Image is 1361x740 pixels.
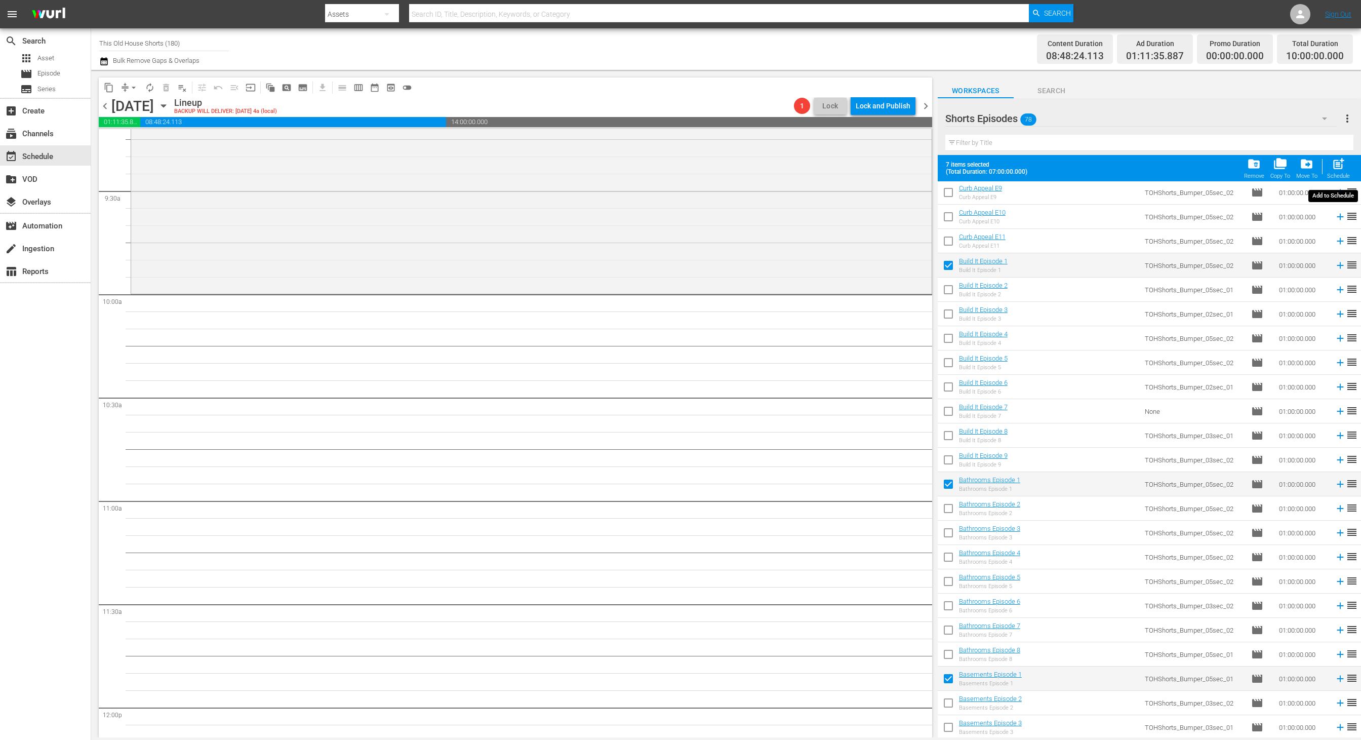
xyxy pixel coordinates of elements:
div: Total Duration [1286,36,1344,51]
div: Build It Episode 9 [959,461,1008,468]
td: 01:00:00.000 [1275,399,1331,423]
td: TOHShorts_Bumper_03sec_02 [1141,448,1247,472]
td: TOHShorts_Bumper_05sec_02 [1141,618,1247,642]
svg: Add to Schedule [1335,576,1346,587]
a: Bathrooms Episode 2 [959,500,1020,508]
a: Curb Appeal E9 [959,184,1002,192]
span: Schedule [5,150,17,163]
div: Lineup [174,97,277,108]
span: Search [1044,4,1071,22]
a: Bathrooms Episode 3 [959,525,1020,532]
span: Ingestion [5,243,17,255]
td: TOHShorts_Bumper_05sec_02 [1141,205,1247,229]
div: Promo Duration [1206,36,1264,51]
td: TOHShorts_Bumper_05sec_01 [1141,667,1247,691]
td: 01:00:00.000 [1275,253,1331,278]
a: Build It Episode 5 [959,355,1008,362]
a: Bathrooms Episode 7 [959,622,1020,630]
td: TOHShorts_Bumper_02sec_01 [1141,302,1247,326]
svg: Add to Schedule [1335,260,1346,271]
svg: Add to Schedule [1335,527,1346,538]
span: Move Item To Workspace [1293,154,1320,182]
span: VOD [5,173,17,185]
span: reorder [1346,210,1358,222]
div: Basements Episode 1 [959,680,1022,687]
span: reorder [1346,575,1358,587]
a: Build It Episode 1 [959,257,1008,265]
span: compress [120,83,130,93]
td: 01:00:00.000 [1275,496,1331,521]
td: TOHShorts_Bumper_05sec_02 [1141,545,1247,569]
td: 01:00:00.000 [1275,545,1331,569]
a: Build It Episode 2 [959,282,1008,289]
span: content_copy [104,83,114,93]
td: 01:00:00.000 [1275,326,1331,350]
td: None [1141,399,1247,423]
span: 08:48:24.113 [1046,51,1104,62]
span: Episode [1251,624,1263,636]
span: Episode [1251,405,1263,417]
td: TOHShorts_Bumper_05sec_02 [1141,472,1247,496]
span: autorenew_outlined [145,83,155,93]
span: 14:00:00.000 [446,117,932,127]
span: Lock [818,101,843,111]
span: Refresh All Search Blocks [259,77,278,97]
span: movie [1251,259,1263,271]
svg: Add to Schedule [1335,430,1346,441]
button: Lock [814,98,847,114]
td: 01:00:00.000 [1275,205,1331,229]
span: preview_outlined [386,83,396,93]
span: reorder [1346,696,1358,709]
td: TOHShorts_Bumper_05sec_02 [1141,521,1247,545]
span: Episode [1251,381,1263,393]
span: reorder [1346,405,1358,417]
span: reorder [1346,332,1358,344]
td: TOHShorts_Bumper_03sec_01 [1141,423,1247,448]
svg: Add to Schedule [1335,600,1346,611]
span: menu [6,8,18,20]
td: TOHShorts_Bumper_05sec_01 [1141,642,1247,667]
span: Clear Lineup [174,80,190,96]
span: date_range_outlined [370,83,380,93]
span: 08:48:24.113 [140,117,446,127]
span: Asset [20,52,32,64]
span: Remove Item From Workspace [1241,154,1267,182]
button: Move To [1293,154,1320,182]
svg: Add to Schedule [1335,236,1346,247]
span: Episode [1251,721,1263,733]
td: 01:00:00.000 [1275,569,1331,594]
span: 10:00:00.000 [1286,51,1344,62]
span: reorder [1346,429,1358,441]
td: TOHShorts_Bumper_05sec_02 [1141,569,1247,594]
td: TOHShorts_Bumper_03sec_02 [1141,691,1247,715]
svg: Add to Schedule [1335,333,1346,344]
span: subtitles_outlined [298,83,308,93]
div: Build It Episode 5 [959,364,1008,371]
span: Episode [1251,600,1263,612]
a: Curb Appeal E10 [959,209,1006,216]
span: Revert to Primary Episode [210,80,226,96]
span: chevron_left [99,100,111,112]
span: Episode [1251,478,1263,490]
span: Episode [1251,575,1263,588]
svg: Add to Schedule [1335,454,1346,465]
span: drive_file_move [1300,157,1313,171]
td: 01:00:00.000 [1275,180,1331,205]
div: Build It Episode 6 [959,388,1008,395]
span: auto_awesome_motion_outlined [265,83,275,93]
a: Bathrooms Episode 5 [959,573,1020,581]
a: Bathrooms Episode 8 [959,646,1020,654]
a: Build It Episode 8 [959,427,1008,435]
td: 01:00:00.000 [1275,618,1331,642]
button: Schedule [1324,154,1353,182]
span: Customize Events [190,77,210,97]
div: Basements Episode 2 [959,705,1022,711]
a: Basements Episode 2 [959,695,1022,703]
svg: Add to Schedule [1335,503,1346,514]
div: Shorts Episodes [945,104,1337,133]
td: TOHShorts_Bumper_05sec_02 [1141,496,1247,521]
span: playlist_remove_outlined [177,83,187,93]
td: TOHShorts_Bumper_05sec_02 [1141,229,1247,253]
div: Lock and Publish [856,97,910,115]
td: 01:00:00.000 [1275,594,1331,618]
